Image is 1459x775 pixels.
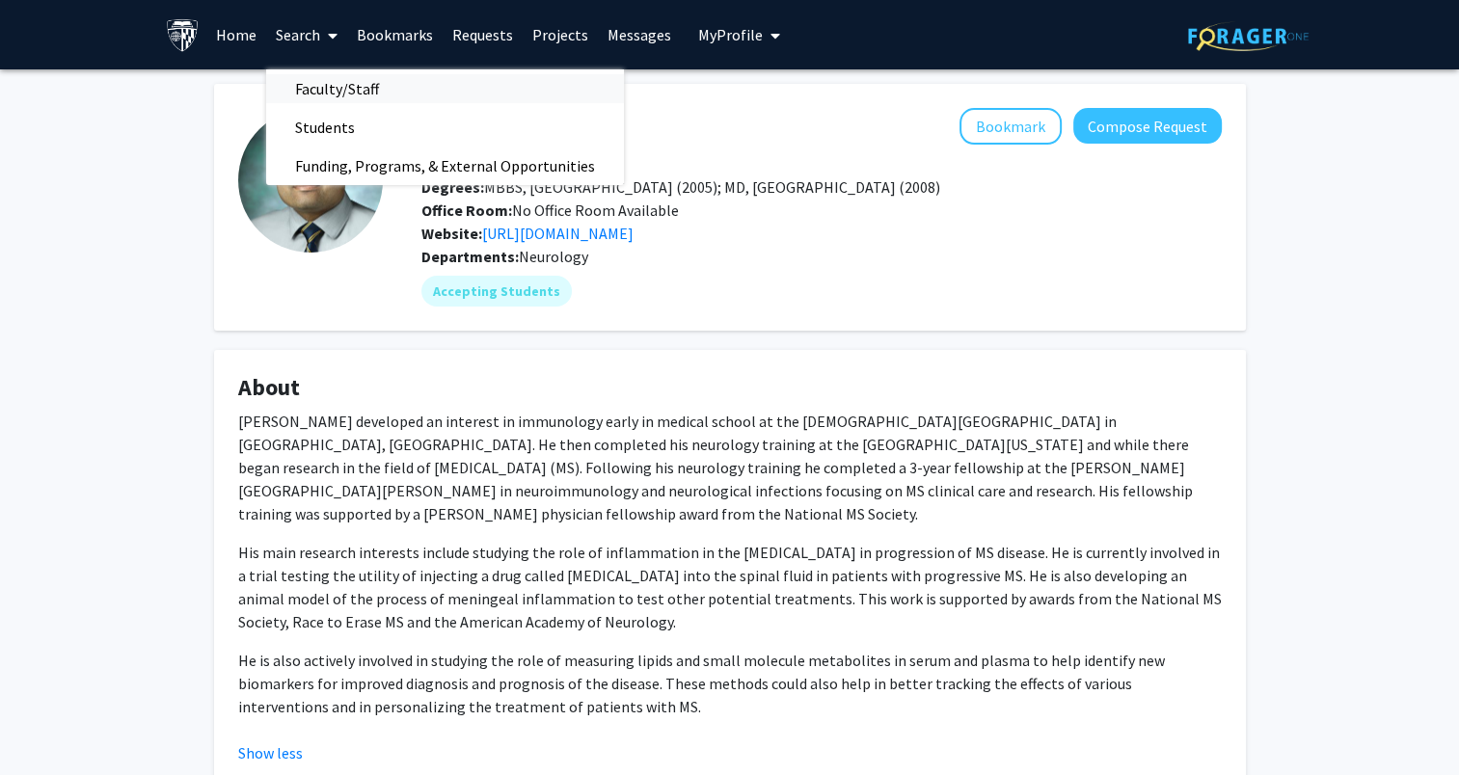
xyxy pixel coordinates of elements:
[1073,108,1222,144] button: Compose Request to Pavan Bhargava
[238,649,1222,718] p: He is also actively involved in studying the role of measuring lipids and small molecule metaboli...
[166,18,200,52] img: Johns Hopkins University Logo
[421,177,484,197] b: Degrees:
[421,247,519,266] b: Departments:
[421,224,482,243] b: Website:
[519,247,588,266] span: Neurology
[266,151,624,180] a: Funding, Programs, & External Opportunities
[959,108,1062,145] button: Add Pavan Bhargava to Bookmarks
[421,200,679,220] span: No Office Room Available
[266,1,347,68] a: Search
[238,741,303,764] button: Show less
[266,69,408,108] span: Faculty/Staff
[266,74,624,103] a: Faculty/Staff
[1188,21,1309,51] img: ForagerOne Logo
[266,113,624,142] a: Students
[698,25,763,44] span: My Profile
[266,108,384,147] span: Students
[14,688,82,761] iframe: Chat
[238,410,1222,525] p: [PERSON_NAME] developed an interest in immunology early in medical school at the [DEMOGRAPHIC_DAT...
[238,374,1222,402] h4: About
[523,1,598,68] a: Projects
[206,1,266,68] a: Home
[421,177,940,197] span: MBBS, [GEOGRAPHIC_DATA] (2005); MD, [GEOGRAPHIC_DATA] (2008)
[421,276,572,307] mat-chip: Accepting Students
[598,1,681,68] a: Messages
[238,108,383,253] img: Profile Picture
[266,147,624,185] span: Funding, Programs, & External Opportunities
[347,1,443,68] a: Bookmarks
[443,1,523,68] a: Requests
[421,200,512,220] b: Office Room:
[238,541,1222,633] p: His main research interests include studying the role of inflammation in the [MEDICAL_DATA] in pr...
[482,224,634,243] a: Opens in a new tab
